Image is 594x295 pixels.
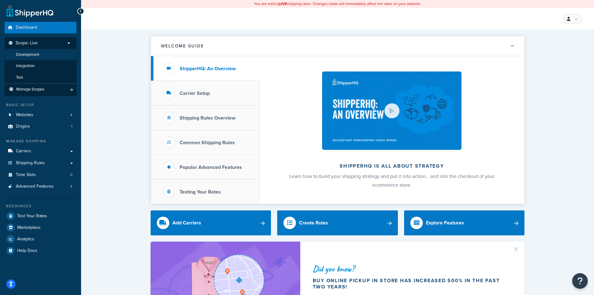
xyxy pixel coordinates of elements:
span: 0 [70,172,72,178]
div: Manage Shipping [5,139,76,144]
span: Shipping Rules [16,160,45,166]
span: Carriers [16,149,31,154]
span: Test [16,75,23,80]
span: Websites [16,112,33,118]
a: Carriers [5,145,76,157]
a: Explore Features [404,210,525,235]
span: Time Slots [16,172,36,178]
li: Time Slots [5,169,76,181]
span: Learn how to build your shipping strategy and put it into action… and into the checkout of your e... [289,173,495,189]
a: Origins1 [5,121,76,132]
div: Did you know? [313,264,510,273]
a: Dashboard [5,22,76,33]
a: Help Docs [5,245,76,256]
a: Add Carriers [151,210,271,235]
span: Scope: Live [16,41,38,46]
span: 1 [71,124,72,129]
li: Advanced Features [5,181,76,192]
span: Test Your Rates [17,214,47,219]
button: Welcome Guide [151,36,524,56]
span: Marketplace [17,225,41,230]
span: Development [16,52,39,57]
a: Websites4 [5,109,76,121]
div: Buy online pickup in store has increased 500% in the past two years! [313,278,510,290]
h2: ShipperHQ is all about strategy [276,163,508,169]
span: Integration [16,63,35,69]
h3: Popular Advanced Features [180,165,242,170]
div: Explore Features [426,219,464,227]
li: Origins [5,121,76,132]
li: Integration [4,60,77,72]
div: Basic Setup [5,102,76,108]
li: Websites [5,109,76,121]
a: Marketplace [5,222,76,233]
li: Test [4,72,77,83]
span: 4 [70,184,72,189]
button: Open Resource Center [572,273,588,289]
a: Create Rules [277,210,398,235]
a: Manage Scopes [8,87,73,92]
h3: Carrier Setup [180,91,210,96]
img: ShipperHQ is all about strategy [322,71,461,150]
span: 4 [70,112,72,118]
b: LIVE [279,1,287,7]
a: Shipping Rules [5,157,76,169]
h3: Shipping Rules Overview [180,115,235,121]
span: Analytics [17,237,34,242]
h3: ShipperHQ: An Overview [180,66,236,71]
div: Add Carriers [172,219,201,227]
span: Help Docs [17,248,37,253]
h3: Testing Your Rates [180,189,221,195]
div: Create Rules [299,219,328,227]
h3: Common Shipping Rules [180,140,235,145]
a: Advanced Features4 [5,181,76,192]
span: Dashboard [16,25,37,30]
a: Time Slots0 [5,169,76,181]
div: Resources [5,204,76,209]
span: Advanced Features [16,184,54,189]
li: Development [4,49,77,61]
a: Analytics [5,234,76,245]
span: Manage Scopes [16,87,44,92]
a: Test Your Rates [5,210,76,222]
span: Origins [16,124,30,129]
h2: Welcome Guide [161,44,204,48]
